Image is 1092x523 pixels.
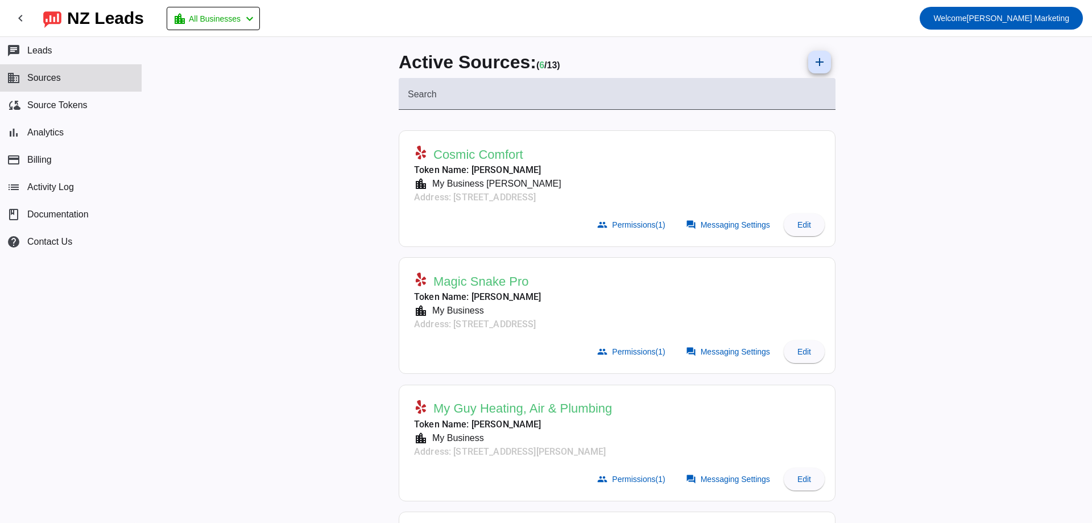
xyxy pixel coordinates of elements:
mat-card-subtitle: Address: [STREET_ADDRESS] [414,191,561,204]
img: logo [43,9,61,28]
button: Permissions(1) [590,213,674,236]
span: ( [536,60,539,70]
button: Permissions(1) [590,468,674,491]
button: All Businesses [167,7,260,30]
span: Edit [797,475,811,484]
mat-icon: list [7,180,20,194]
span: Source Tokens [27,100,88,110]
span: Working [539,60,544,70]
span: (1) [656,220,665,229]
mat-icon: business [7,71,20,85]
mat-card-subtitle: Token Name: [PERSON_NAME] [414,290,541,304]
mat-icon: forum [686,347,696,357]
mat-icon: add [813,55,826,69]
span: Contact Us [27,237,72,247]
span: Magic Snake Pro [433,274,529,290]
mat-icon: help [7,235,20,249]
span: Permissions [612,220,665,229]
span: All Businesses [189,11,241,27]
span: [PERSON_NAME] Marketing [933,10,1069,26]
button: Edit [784,213,825,236]
span: (1) [656,475,665,484]
mat-card-subtitle: Token Name: [PERSON_NAME] [414,418,612,431]
button: Welcome[PERSON_NAME] Marketing [920,7,1083,30]
span: Activity Log [27,182,74,192]
button: Edit [784,340,825,363]
mat-icon: group [597,474,607,484]
mat-card-subtitle: Address: [STREET_ADDRESS] [414,318,541,331]
mat-icon: location_city [414,431,428,445]
mat-card-subtitle: Address: [STREET_ADDRESS][PERSON_NAME] [414,445,612,459]
mat-icon: group [597,220,607,230]
mat-icon: chat [7,44,20,57]
mat-icon: forum [686,220,696,230]
span: Edit [797,347,811,356]
div: My Business [428,431,484,445]
button: Edit [784,468,825,491]
span: Permissions [612,475,665,484]
mat-icon: chevron_left [14,11,27,25]
span: Permissions [612,347,665,356]
span: Leads [27,46,52,56]
button: Permissions(1) [590,340,674,363]
span: book [7,208,20,221]
div: NZ Leads [67,10,144,26]
span: / [544,60,547,70]
span: Sources [27,73,61,83]
span: Analytics [27,127,64,138]
span: Cosmic Comfort [433,147,523,163]
mat-icon: group [597,347,607,357]
mat-icon: location_city [414,177,428,191]
div: My Business [PERSON_NAME] [428,177,561,191]
mat-icon: chevron_left [243,12,257,26]
span: Active Sources: [399,52,536,72]
mat-icon: payment [7,153,20,167]
span: Edit [797,220,811,229]
span: Welcome [933,14,966,23]
mat-card-subtitle: Token Name: [PERSON_NAME] [414,163,561,177]
button: Messaging Settings [679,468,779,491]
span: Messaging Settings [701,475,770,484]
button: Messaging Settings [679,213,779,236]
span: (1) [656,347,665,356]
span: Messaging Settings [701,347,770,356]
span: Documentation [27,209,89,220]
div: My Business [428,304,484,318]
mat-icon: cloud_sync [7,98,20,112]
span: My Guy Heating, Air & Plumbing [433,401,612,417]
mat-icon: location_city [173,12,187,26]
span: Total [547,60,560,70]
mat-icon: bar_chart [7,126,20,139]
button: Messaging Settings [679,340,779,363]
span: Billing [27,155,52,165]
mat-icon: location_city [414,304,428,318]
span: Messaging Settings [701,220,770,229]
mat-label: Search [408,89,437,99]
mat-icon: forum [686,474,696,484]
